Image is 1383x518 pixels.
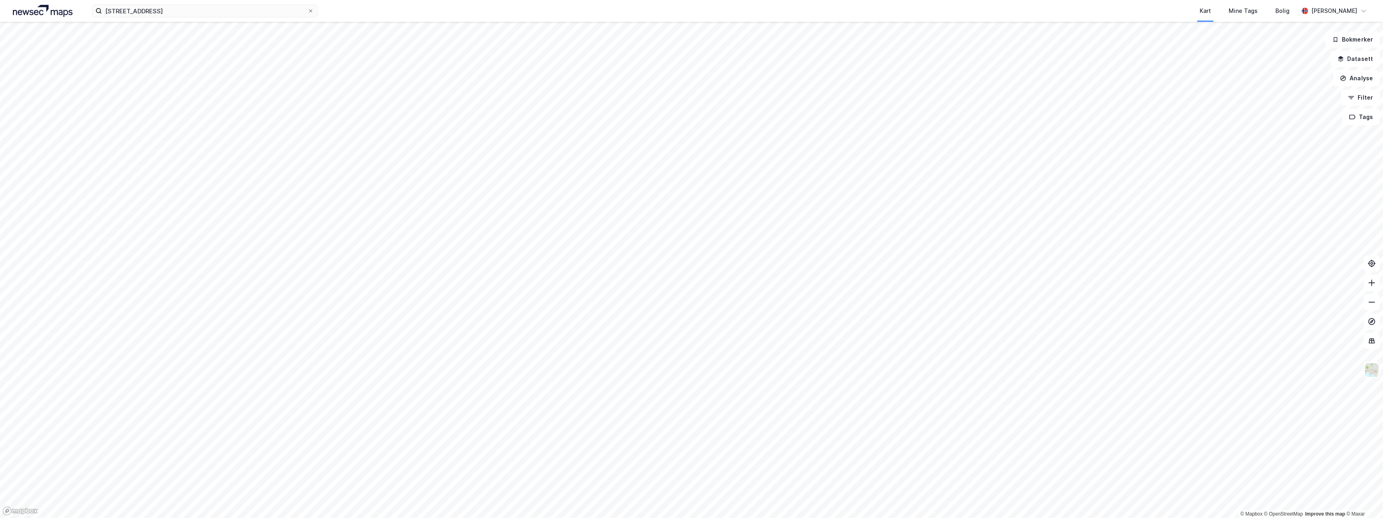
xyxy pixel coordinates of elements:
button: Filter [1341,90,1380,106]
button: Datasett [1331,51,1380,67]
input: Søk på adresse, matrikkel, gårdeiere, leietakere eller personer [102,5,307,17]
a: Mapbox homepage [2,506,38,516]
button: Bokmerker [1325,31,1380,48]
div: Mine Tags [1229,6,1258,16]
div: [PERSON_NAME] [1311,6,1357,16]
a: Improve this map [1305,511,1345,517]
img: logo.a4113a55bc3d86da70a041830d287a7e.svg [13,5,73,17]
a: OpenStreetMap [1264,511,1303,517]
div: Bolig [1275,6,1290,16]
iframe: Chat Widget [1343,479,1383,518]
div: Kart [1200,6,1211,16]
img: Z [1364,362,1379,378]
button: Analyse [1333,70,1380,86]
a: Mapbox [1240,511,1263,517]
div: Kontrollprogram for chat [1343,479,1383,518]
button: Tags [1342,109,1380,125]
